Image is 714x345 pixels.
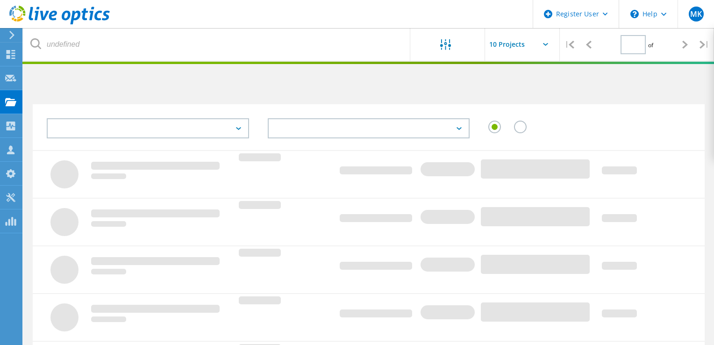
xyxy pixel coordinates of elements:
div: | [560,28,579,61]
a: Live Optics Dashboard [9,20,110,26]
svg: \n [630,10,639,18]
input: undefined [23,28,411,61]
div: | [695,28,714,61]
span: of [648,41,653,49]
span: MK [690,10,702,18]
